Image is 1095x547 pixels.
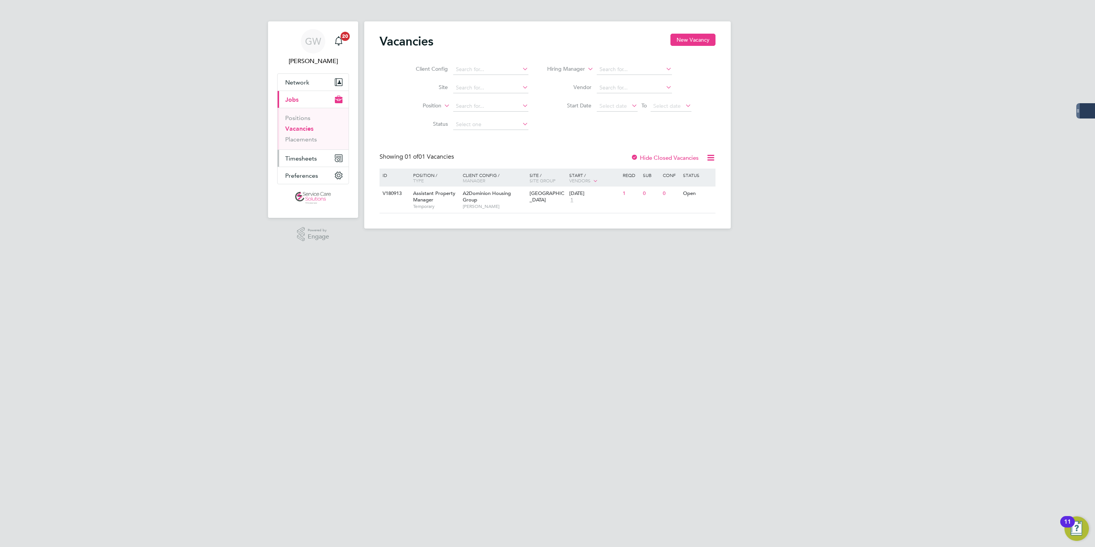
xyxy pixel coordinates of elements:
[599,102,627,109] span: Select date
[404,65,448,72] label: Client Config
[404,84,448,91] label: Site
[278,91,349,108] button: Jobs
[569,177,591,183] span: Vendors
[621,187,641,201] div: 1
[547,102,591,109] label: Start Date
[404,120,448,127] label: Status
[569,190,619,197] div: [DATE]
[285,96,299,103] span: Jobs
[380,34,433,49] h2: Vacancies
[681,169,714,182] div: Status
[453,119,528,130] input: Select one
[278,74,349,91] button: Network
[277,57,349,66] span: George Westhead
[567,169,621,188] div: Start /
[295,192,331,204] img: servicecare-logo-retina.png
[381,187,407,201] div: V180913
[653,102,681,109] span: Select date
[405,153,418,161] span: 01 of
[661,169,681,182] div: Conf
[278,108,349,149] div: Jobs
[305,36,321,46] span: GW
[453,64,528,75] input: Search for...
[463,177,485,183] span: Manager
[597,83,672,93] input: Search for...
[541,65,585,73] label: Hiring Manager
[405,153,454,161] span: 01 Vacancies
[397,102,441,110] label: Position
[453,101,528,112] input: Search for...
[278,150,349,167] button: Timesheets
[285,136,317,143] a: Placements
[277,29,349,66] a: GW[PERSON_NAME]
[285,114,310,122] a: Positions
[413,177,424,183] span: Type
[569,197,574,203] span: 1
[413,203,459,209] span: Temporary
[341,32,350,41] span: 20
[285,125,313,132] a: Vacancies
[681,187,714,201] div: Open
[641,169,661,182] div: Sub
[631,154,699,161] label: Hide Closed Vacancies
[380,153,455,161] div: Showing
[621,169,641,182] div: Reqd
[297,227,329,242] a: Powered byEngage
[661,187,681,201] div: 0
[268,21,358,218] nav: Main navigation
[277,192,349,204] a: Go to home page
[597,64,672,75] input: Search for...
[528,169,568,187] div: Site /
[285,172,318,179] span: Preferences
[285,155,317,162] span: Timesheets
[453,83,528,93] input: Search for...
[463,203,526,209] span: [PERSON_NAME]
[547,84,591,91] label: Vendor
[381,169,407,182] div: ID
[530,190,564,203] span: [GEOGRAPHIC_DATA]
[641,187,661,201] div: 0
[461,169,528,187] div: Client Config /
[530,177,556,183] span: Site Group
[331,29,346,54] a: 20
[463,190,511,203] span: A2Dominion Housing Group
[278,167,349,184] button: Preferences
[308,227,329,234] span: Powered by
[1064,522,1071,532] div: 11
[1064,516,1089,541] button: Open Resource Center, 11 new notifications
[308,234,329,240] span: Engage
[639,101,649,110] span: To
[413,190,455,203] span: Assistant Property Manager
[285,79,309,86] span: Network
[407,169,461,187] div: Position /
[670,34,715,46] button: New Vacancy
